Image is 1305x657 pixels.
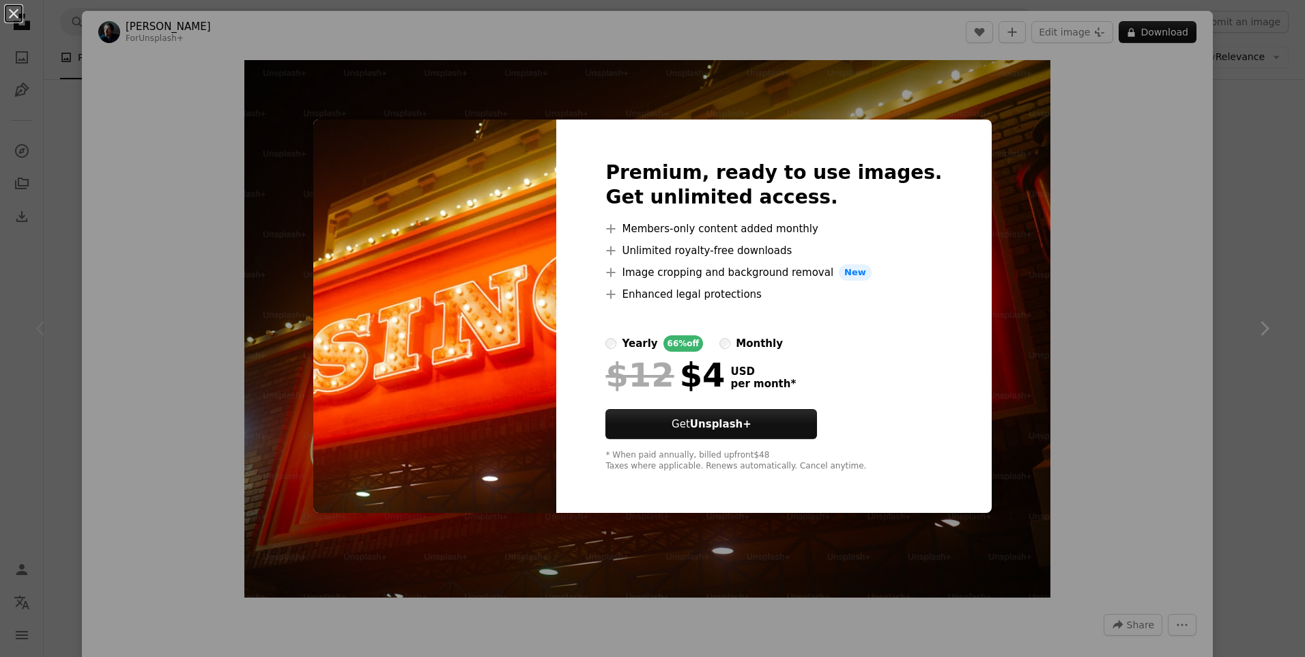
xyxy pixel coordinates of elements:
h2: Premium, ready to use images. Get unlimited access. [605,160,942,210]
span: USD [730,365,796,378]
span: $12 [605,357,674,393]
div: * When paid annually, billed upfront $48 Taxes where applicable. Renews automatically. Cancel any... [605,450,942,472]
span: New [839,264,872,281]
div: $4 [605,357,725,393]
li: Members-only content added monthly [605,221,942,237]
button: GetUnsplash+ [605,409,817,439]
li: Unlimited royalty-free downloads [605,242,942,259]
div: yearly [622,335,657,352]
li: Image cropping and background removal [605,264,942,281]
input: yearly66%off [605,338,616,349]
div: 66% off [663,335,704,352]
img: premium_photo-1673468922198-af2d3dde732f [313,120,556,513]
div: monthly [736,335,783,352]
strong: Unsplash+ [690,418,751,430]
input: monthly [719,338,730,349]
li: Enhanced legal protections [605,286,942,303]
span: per month * [730,378,796,390]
